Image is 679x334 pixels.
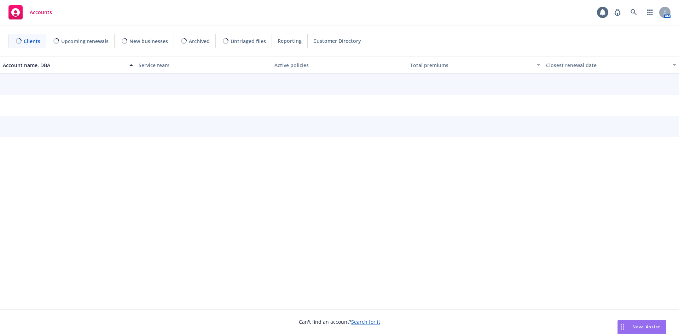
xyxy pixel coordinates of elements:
a: Report a Bug [610,5,625,19]
span: Accounts [30,10,52,15]
span: Clients [24,37,40,45]
span: Archived [189,37,210,45]
span: Untriaged files [231,37,266,45]
button: Active policies [272,57,407,74]
span: Upcoming renewals [61,37,109,45]
span: New businesses [129,37,168,45]
span: Nova Assist [632,324,660,330]
span: Can't find an account? [299,318,380,326]
button: Service team [136,57,272,74]
div: Closest renewal date [546,61,668,69]
a: Search [627,5,641,19]
span: Customer Directory [313,37,361,45]
a: Switch app [643,5,657,19]
div: Service team [139,61,269,69]
div: Drag to move [618,320,627,334]
div: Account name, DBA [3,61,125,69]
div: Total premiums [410,61,533,69]
button: Closest renewal date [543,57,679,74]
div: Active policies [274,61,405,69]
a: Search for it [351,318,380,325]
button: Total premiums [407,57,543,74]
button: Nova Assist [617,320,666,334]
span: Reporting [278,37,302,45]
a: Accounts [6,2,55,22]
